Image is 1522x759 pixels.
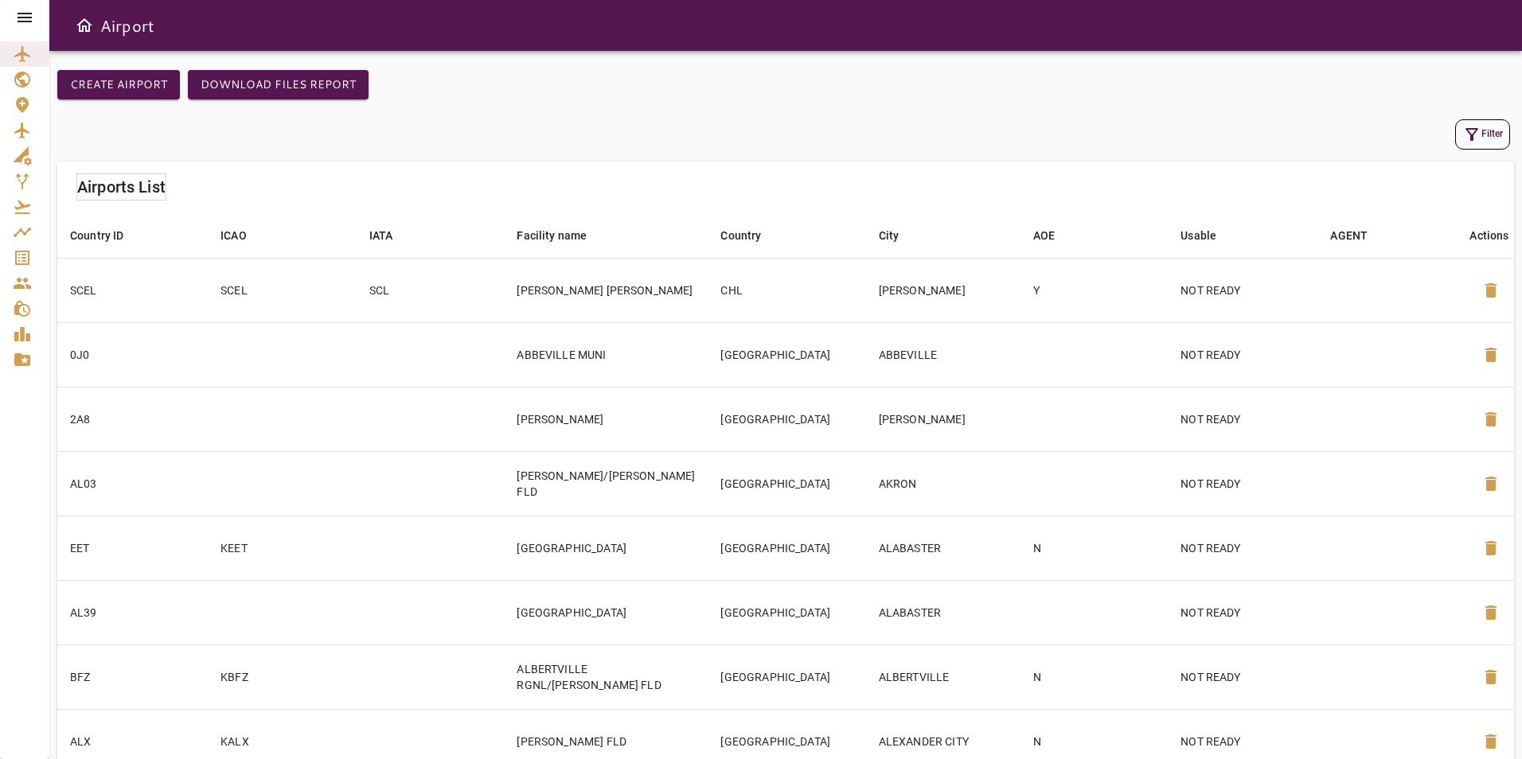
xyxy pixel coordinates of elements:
[1330,226,1368,245] div: AGENT
[504,322,708,387] td: ABBEVILLE MUNI
[504,580,708,644] td: [GEOGRAPHIC_DATA]
[70,226,124,245] div: Country ID
[720,226,782,245] span: Country
[1181,540,1305,556] p: NOT READY
[1472,400,1510,438] button: Delete Airport
[866,451,1021,516] td: AKRON
[504,387,708,451] td: [PERSON_NAME]
[708,387,865,451] td: [GEOGRAPHIC_DATA]
[1181,476,1305,492] p: NOT READY
[1330,226,1388,245] span: AGENT
[1481,410,1501,429] span: delete
[1021,644,1169,709] td: N
[1455,119,1510,150] button: Filter
[866,580,1021,644] td: ALABASTER
[720,226,761,245] div: Country
[77,174,166,200] h6: Airports List
[708,451,865,516] td: [GEOGRAPHIC_DATA]
[866,322,1021,387] td: ABBEVILLE
[708,644,865,709] td: [GEOGRAPHIC_DATA]
[1181,347,1305,363] p: NOT READY
[1021,516,1169,580] td: N
[1481,539,1501,558] span: delete
[1472,271,1510,309] button: Delete Airport
[1033,226,1075,245] span: AOE
[57,516,208,580] td: EET
[708,322,865,387] td: [GEOGRAPHIC_DATA]
[1021,258,1169,322] td: Y
[504,644,708,709] td: ALBERTVILLE RGNL/[PERSON_NAME] FLD
[220,226,267,245] span: ICAO
[57,70,180,99] button: Create airport
[504,451,708,516] td: [PERSON_NAME]/[PERSON_NAME] FLD
[1181,734,1305,749] p: NOT READY
[1181,411,1305,427] p: NOT READY
[1181,605,1305,621] p: NOT READY
[100,13,154,38] h6: Airport
[866,258,1021,322] td: [PERSON_NAME]
[866,644,1021,709] td: ALBERTVILLE
[57,580,208,644] td: AL39
[1481,668,1501,687] span: delete
[1481,345,1501,364] span: delete
[879,226,920,245] span: City
[504,516,708,580] td: [GEOGRAPHIC_DATA]
[708,580,865,644] td: [GEOGRAPHIC_DATA]
[68,10,100,41] button: Open drawer
[1472,465,1510,503] button: Delete Airport
[70,226,145,245] span: Country ID
[57,644,208,709] td: BFZ
[517,226,587,245] div: Facility name
[208,258,356,322] td: SCEL
[1033,226,1055,245] div: AOE
[1472,336,1510,374] button: Delete Airport
[504,258,708,322] td: [PERSON_NAME] [PERSON_NAME]
[1181,226,1237,245] span: Usable
[1481,281,1501,300] span: delete
[708,258,865,322] td: CHL
[188,70,369,99] button: Download Files Report
[1481,603,1501,622] span: delete
[357,258,505,322] td: SCL
[866,387,1021,451] td: [PERSON_NAME]
[220,226,247,245] div: ICAO
[208,516,356,580] td: KEET
[1472,658,1510,696] button: Delete Airport
[879,226,900,245] div: City
[57,258,208,322] td: SCEL
[369,226,414,245] span: IATA
[708,516,865,580] td: [GEOGRAPHIC_DATA]
[1181,669,1305,685] p: NOT READY
[1181,282,1305,298] p: NOT READY
[866,516,1021,580] td: ALABASTER
[57,451,208,516] td: AL03
[1181,226,1216,245] div: Usable
[1481,474,1501,493] span: delete
[57,322,208,387] td: 0J0
[1481,732,1501,751] span: delete
[1472,529,1510,567] button: Delete Airport
[369,226,393,245] div: IATA
[517,226,607,245] span: Facility name
[57,387,208,451] td: 2A8
[208,644,356,709] td: KBFZ
[1472,594,1510,632] button: Delete Airport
